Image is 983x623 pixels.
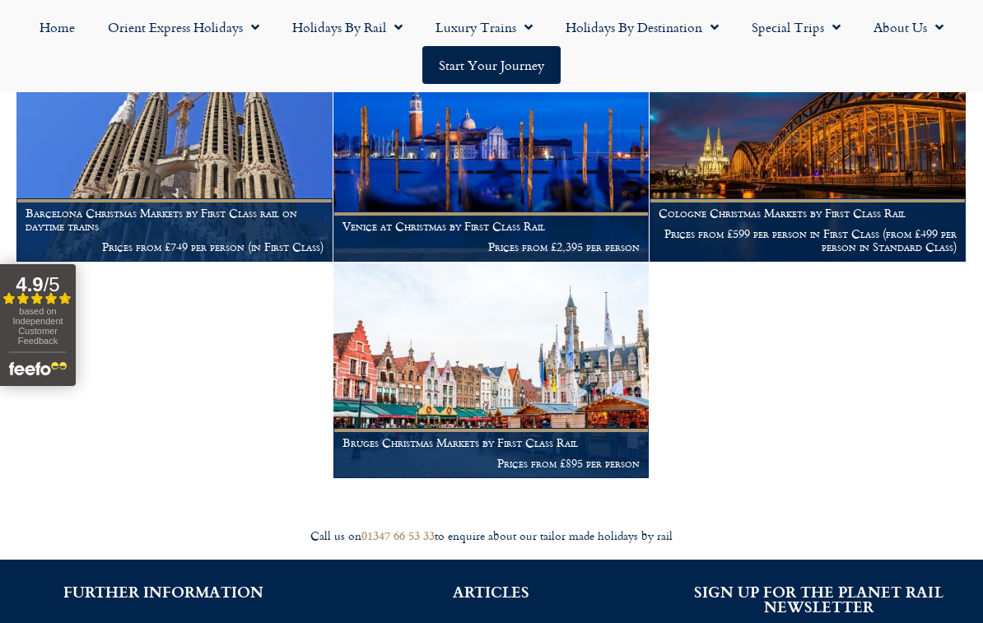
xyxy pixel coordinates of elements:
a: About Us [857,8,960,46]
h1: Venice at Christmas by First Class Rail [342,220,641,233]
a: Cologne Christmas Markets by First Class Rail Prices from £599 per person in First Class (from £4... [650,48,967,263]
h2: FURTHER INFORMATION [25,584,303,599]
a: Start your Journey [422,46,561,84]
a: Venice at Christmas by First Class Rail Prices from £2,395 per person [333,48,650,263]
a: Bruges Christmas Markets by First Class Rail Prices from £895 per person [333,263,650,479]
h1: Bruges Christmas Markets by First Class Rail [342,436,641,449]
a: 01347 66 53 33 [361,527,435,544]
a: Special Trips [735,8,857,46]
h2: SIGN UP FOR THE PLANET RAIL NEWSLETTER [680,584,958,614]
p: Prices from £2,395 per person [342,240,641,253]
a: Holidays by Destination [549,8,735,46]
a: Luxury Trains [419,8,549,46]
p: Prices from £895 per person [342,457,641,470]
h1: Cologne Christmas Markets by First Class Rail [659,207,957,220]
a: Holidays by Rail [276,8,419,46]
p: Prices from £599 per person in First Class (from £499 per person in Standard Class) [659,227,957,253]
a: Orient Express Holidays [91,8,276,46]
h2: ARTICLES [352,584,631,599]
h1: Barcelona Christmas Markets by First Class rail on daytime trains [26,207,324,233]
a: Home [23,8,91,46]
div: Call us on to enquire about our tailor made holidays by rail [30,528,953,544]
nav: Menu [8,8,975,84]
p: Prices from £749 per person (in First Class) [26,240,324,253]
a: Barcelona Christmas Markets by First Class rail on daytime trains Prices from £749 per person (in... [16,48,333,263]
